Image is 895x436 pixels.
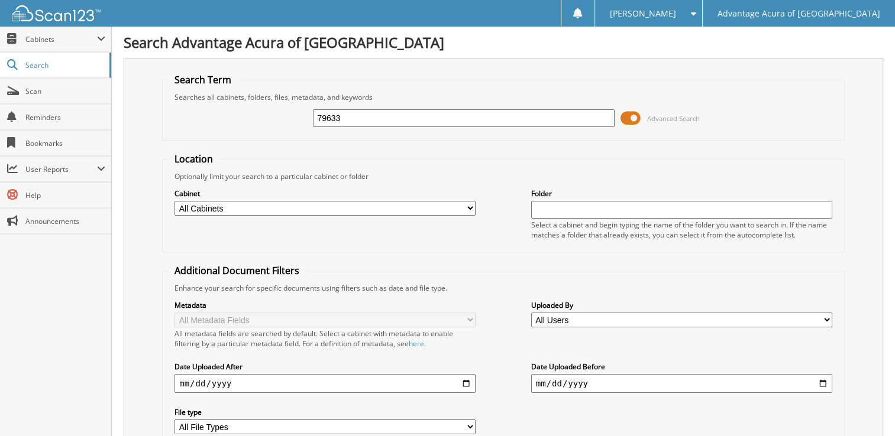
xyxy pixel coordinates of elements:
h1: Search Advantage Acura of [GEOGRAPHIC_DATA] [124,32,883,52]
input: start [175,374,476,393]
div: Select a cabinet and begin typing the name of the folder you want to search in. If the name match... [531,220,832,240]
div: All metadata fields are searched by default. Select a cabinet with metadata to enable filtering b... [175,328,476,349]
span: Advanced Search [647,114,700,123]
label: File type [175,407,476,417]
span: Announcements [25,216,105,226]
label: Date Uploaded Before [531,362,832,372]
label: Uploaded By [531,300,832,310]
div: Optionally limit your search to a particular cabinet or folder [169,171,838,181]
span: [PERSON_NAME] [610,10,676,17]
span: Cabinets [25,34,97,44]
img: scan123-logo-white.svg [12,5,101,21]
span: Search [25,60,104,70]
span: Reminders [25,112,105,122]
iframe: Chat Widget [836,379,895,436]
span: Advantage Acura of [GEOGRAPHIC_DATA] [718,10,880,17]
legend: Search Term [169,73,237,86]
div: Enhance your search for specific documents using filters such as date and file type. [169,283,838,293]
a: here [409,339,424,349]
label: Cabinet [175,188,476,199]
span: Help [25,190,105,200]
span: Bookmarks [25,138,105,148]
span: User Reports [25,164,97,174]
input: end [531,374,832,393]
label: Metadata [175,300,476,310]
span: Scan [25,86,105,96]
legend: Location [169,152,219,165]
div: Searches all cabinets, folders, files, metadata, and keywords [169,92,838,102]
label: Date Uploaded After [175,362,476,372]
legend: Additional Document Filters [169,264,305,277]
label: Folder [531,188,832,199]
